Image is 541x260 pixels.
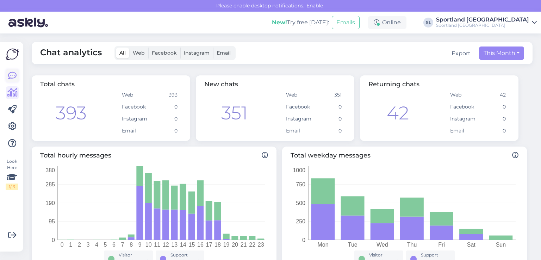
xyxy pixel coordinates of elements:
tspan: Tue [348,242,357,248]
tspan: 11 [154,242,160,248]
button: Emails [332,16,360,29]
span: Returning chats [368,80,419,88]
div: Sportland [GEOGRAPHIC_DATA] [436,23,529,28]
span: Total hourly messages [40,151,268,160]
tspan: 15 [188,242,195,248]
tspan: 0 [52,237,55,243]
div: 42 [387,99,409,127]
tspan: 20 [232,242,238,248]
span: Total weekday messages [291,151,518,160]
tspan: 10 [145,242,152,248]
tspan: 380 [45,167,55,173]
a: Sportland [GEOGRAPHIC_DATA]Sportland [GEOGRAPHIC_DATA] [436,17,537,28]
td: 0 [314,101,346,113]
tspan: Thu [407,242,417,248]
span: All [119,50,126,56]
tspan: 0 [302,237,305,243]
div: Try free [DATE]: [272,18,329,27]
td: 0 [150,101,182,113]
td: Web [118,89,150,101]
tspan: 12 [163,242,169,248]
span: New chats [204,80,238,88]
td: Email [282,125,314,137]
div: Sportland [GEOGRAPHIC_DATA] [436,17,529,23]
td: 0 [314,125,346,137]
td: 0 [150,125,182,137]
tspan: Sun [496,242,506,248]
tspan: 1 [69,242,72,248]
td: 393 [150,89,182,101]
button: This Month [479,47,524,60]
span: Email [217,50,231,56]
div: Support [421,252,450,258]
tspan: 18 [214,242,221,248]
tspan: 23 [258,242,264,248]
td: Email [118,125,150,137]
tspan: 500 [296,200,305,206]
tspan: 14 [180,242,186,248]
td: Facebook [282,101,314,113]
tspan: 3 [86,242,89,248]
div: 1 / 3 [6,184,18,190]
tspan: Sat [467,242,476,248]
div: Support [170,252,200,258]
td: Instagram [118,113,150,125]
b: New! [272,19,287,26]
td: 0 [150,113,182,125]
td: Web [282,89,314,101]
span: Total chats [40,80,75,88]
div: Look Here [6,158,18,190]
td: Instagram [282,113,314,125]
img: Askly Logo [6,48,19,61]
tspan: 4 [95,242,98,248]
tspan: 95 [49,218,55,224]
tspan: 1000 [293,167,305,173]
tspan: 7 [121,242,124,248]
td: 0 [478,113,510,125]
td: 42 [478,89,510,101]
div: 393 [56,99,87,127]
td: 351 [314,89,346,101]
tspan: 2 [78,242,81,248]
tspan: 21 [241,242,247,248]
span: Chat analytics [40,46,102,60]
div: SL [423,18,433,27]
td: 0 [314,113,346,125]
td: 0 [478,125,510,137]
tspan: 190 [45,200,55,206]
tspan: Wed [377,242,388,248]
div: Online [368,16,406,29]
td: Facebook [118,101,150,113]
tspan: 6 [112,242,116,248]
span: Web [133,50,145,56]
tspan: 0 [61,242,64,248]
tspan: 16 [197,242,204,248]
tspan: 9 [138,242,142,248]
tspan: 5 [104,242,107,248]
span: Facebook [152,50,177,56]
tspan: 13 [171,242,178,248]
div: 351 [221,99,248,127]
tspan: 22 [249,242,255,248]
tspan: 8 [130,242,133,248]
span: Instagram [184,50,210,56]
tspan: 250 [296,218,305,224]
button: Export [452,49,471,58]
td: Instagram [446,113,478,125]
td: Web [446,89,478,101]
div: Visitor [369,252,399,258]
div: Visitor [119,252,149,258]
td: Email [446,125,478,137]
td: 0 [478,101,510,113]
tspan: 19 [223,242,230,248]
td: Facebook [446,101,478,113]
tspan: 750 [296,181,305,187]
tspan: 285 [45,181,55,187]
tspan: 17 [206,242,212,248]
span: Enable [304,2,325,9]
tspan: Mon [318,242,329,248]
tspan: Fri [438,242,445,248]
